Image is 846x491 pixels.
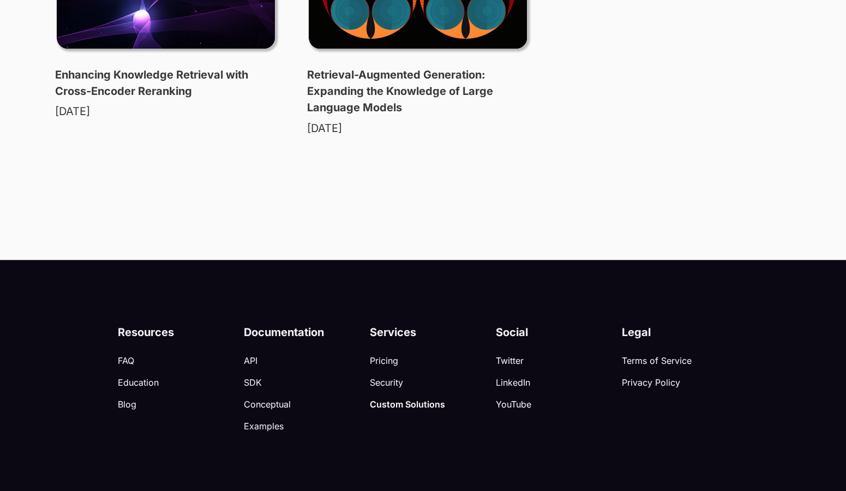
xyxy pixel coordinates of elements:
p: SDK [244,376,370,387]
p: Pricing [370,355,496,366]
p: API [244,355,370,366]
p: Services [370,325,496,338]
p: YouTube [496,398,622,409]
p: Social [496,325,622,338]
a: Privacy Policy [622,376,748,387]
p: Custom Solutions [370,398,496,409]
p: Blog [118,398,244,409]
p: [DATE] [55,105,90,118]
p: Enhancing Knowledge Retrieval with Cross-Encoder Reranking [55,67,280,99]
p: Examples [244,420,370,431]
p: Conceptual [244,398,370,409]
p: Security [370,376,496,387]
p: FAQ [118,355,244,366]
p: Resources [118,325,244,338]
a: Terms of Service [622,355,748,366]
p: Education [118,376,244,387]
p: LinkedIn [496,376,622,387]
p: Documentation [244,325,370,338]
p: Retrieval-Augmented Generation: Expanding the Knowledge of Large Language Models [307,67,532,116]
p: Legal [622,325,748,338]
p: [DATE] [307,121,342,134]
p: Twitter [496,355,622,366]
